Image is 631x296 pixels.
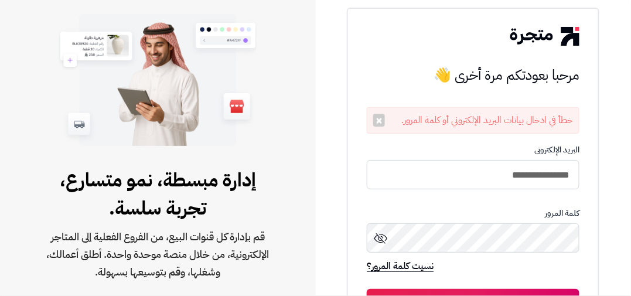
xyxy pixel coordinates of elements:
p: البريد الإلكترونى [367,145,579,155]
h3: مرحبا بعودتكم مرة أخرى 👋 [367,63,579,87]
button: × [373,114,385,127]
span: إدارة مبسطة، نمو متسارع، تجربة سلسة. [37,166,278,222]
div: خطأ في ادخال بيانات البريد الإلكتروني أو كلمة المرور. [367,107,579,134]
a: نسيت كلمة المرور؟ [367,259,434,275]
img: logo-2.png [510,27,579,46]
span: قم بإدارة كل قنوات البيع، من الفروع الفعلية إلى المتاجر الإلكترونية، من خلال منصة موحدة واحدة. أط... [37,228,278,281]
p: كلمة المرور [367,209,579,218]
